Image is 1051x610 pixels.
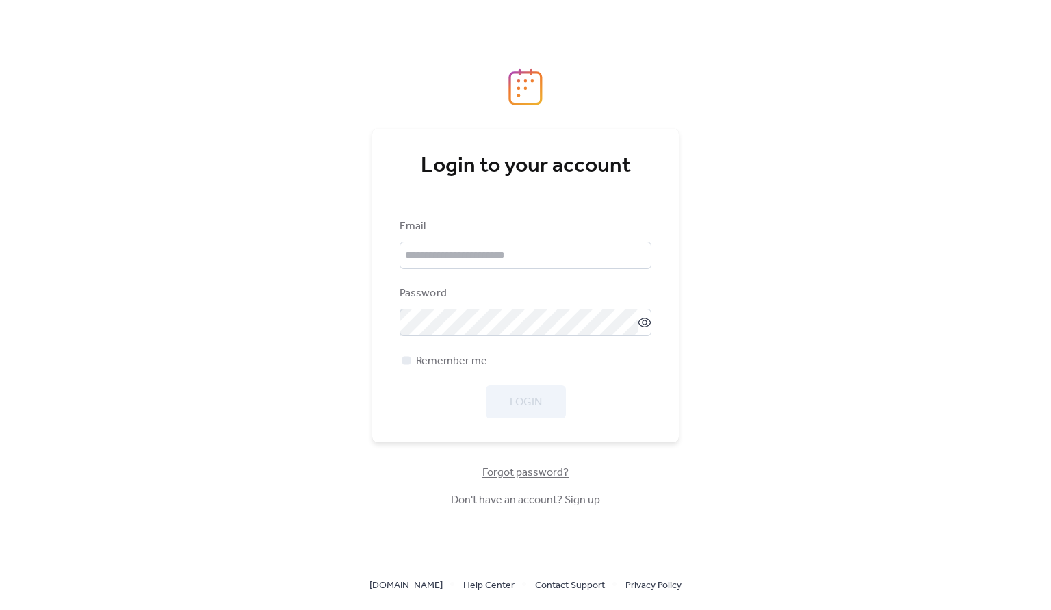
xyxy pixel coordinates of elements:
span: Forgot password? [482,465,569,481]
div: Login to your account [400,153,651,180]
span: Privacy Policy [625,578,682,594]
span: Contact Support [535,578,605,594]
a: Sign up [565,490,600,511]
span: Remember me [416,353,487,370]
span: Don't have an account? [451,492,600,509]
a: Forgot password? [482,469,569,476]
span: Help Center [463,578,515,594]
span: [DOMAIN_NAME] [369,578,443,594]
a: [DOMAIN_NAME] [369,576,443,594]
a: Privacy Policy [625,576,682,594]
div: Email [400,218,649,235]
a: Help Center [463,576,515,594]
a: Contact Support [535,576,605,594]
img: logo [508,68,543,105]
div: Password [400,285,649,302]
